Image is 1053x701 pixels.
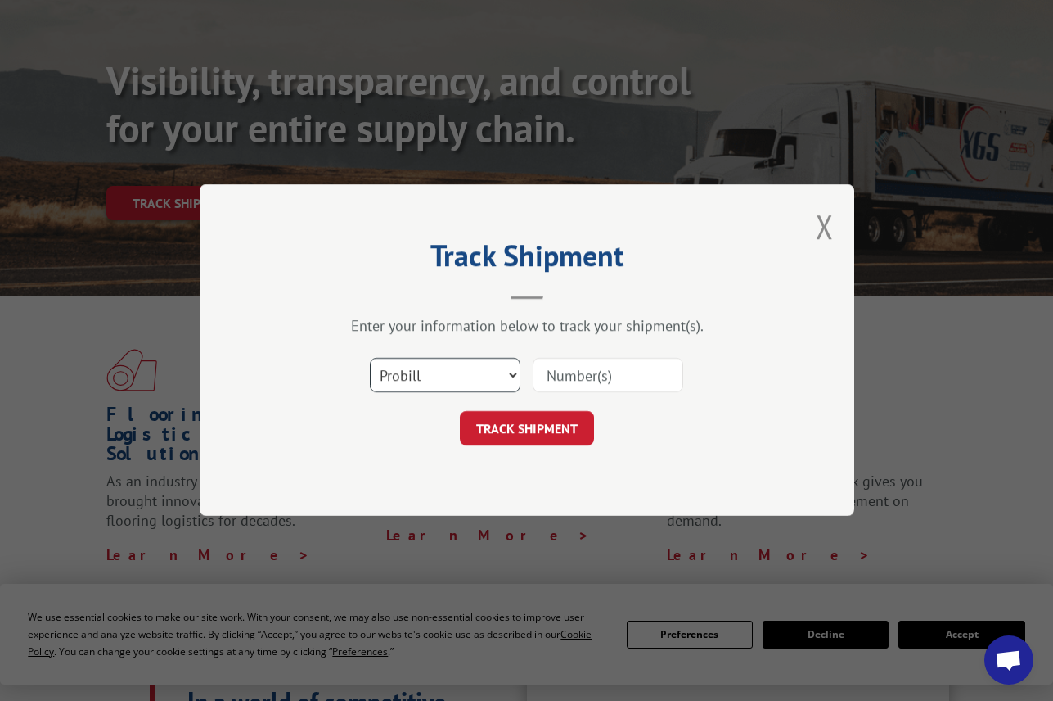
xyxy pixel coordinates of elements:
[281,317,772,336] div: Enter your information below to track your shipment(s).
[984,635,1033,685] div: Open chat
[460,412,594,446] button: TRACK SHIPMENT
[533,359,683,393] input: Number(s)
[281,244,772,275] h2: Track Shipment
[816,205,834,248] button: Close modal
